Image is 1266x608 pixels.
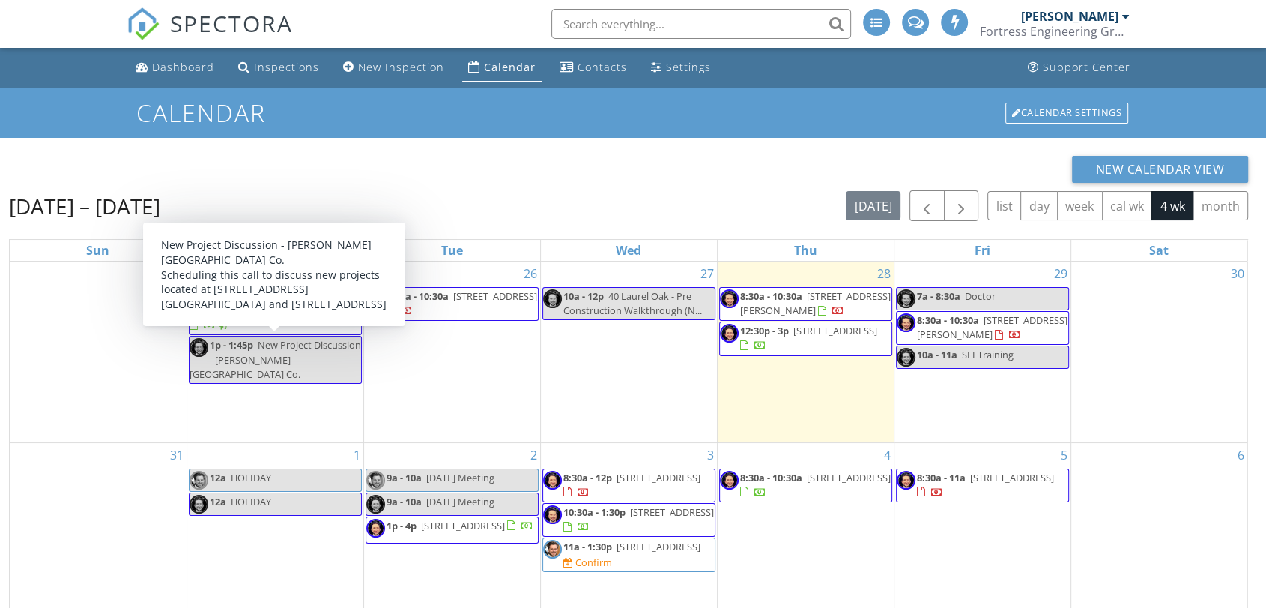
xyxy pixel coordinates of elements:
[167,262,187,286] a: Go to August 24, 2025
[578,60,627,74] div: Contacts
[563,289,604,303] span: 10a - 12p
[791,240,820,261] a: Thursday
[387,471,422,484] span: 9a - 10a
[719,322,892,355] a: 12:30p - 3p [STREET_ADDRESS]
[1005,103,1128,124] div: Calendar Settings
[1235,443,1247,467] a: Go to September 6, 2025
[563,556,612,570] a: Confirm
[896,311,1069,345] a: 8:30a - 10:30a [STREET_ADDRESS][PERSON_NAME]
[1022,54,1136,82] a: Support Center
[127,20,293,52] a: SPECTORA
[1051,262,1070,286] a: Go to August 29, 2025
[740,289,891,317] span: [STREET_ADDRESS][PERSON_NAME]
[720,324,739,343] img: 58437b2c5169473c8fa267f02d2a0aeb.jpeg
[1058,443,1070,467] a: Go to September 5, 2025
[387,519,533,532] a: 1p - 4p [STREET_ADDRESS]
[366,495,385,514] img: 58437b2c5169473c8fa267f02d2a0aeb.jpeg
[190,338,208,357] img: 58437b2c5169473c8fa267f02d2a0aeb.jpeg
[543,540,562,559] img: 703a034f23ae4996ade8c5bf15100df7.jpeg
[740,324,789,337] span: 12:30p - 3p
[793,324,877,337] span: [STREET_ADDRESS]
[351,443,363,467] a: Go to September 1, 2025
[740,289,802,303] span: 8:30a - 10:30a
[980,24,1130,39] div: Fortress Engineering Group LLC
[83,240,112,261] a: Sunday
[426,471,494,484] span: [DATE] Meeting
[719,469,892,502] a: 8:30a - 10:30a [STREET_ADDRESS]
[897,313,915,332] img: 58437b2c5169473c8fa267f02d2a0aeb.jpeg
[232,54,325,82] a: Inspections
[542,503,715,537] a: 10:30a - 1:30p [STREET_ADDRESS]
[189,287,362,336] a: 12p - 4p [STREET_ADDRESS][PERSON_NAME][PERSON_NAME]
[1021,9,1118,24] div: [PERSON_NAME]
[543,471,562,490] img: 58437b2c5169473c8fa267f02d2a0aeb.jpeg
[387,289,449,303] span: 8:30a - 10:30a
[917,313,1067,341] span: [STREET_ADDRESS][PERSON_NAME]
[1004,101,1130,125] a: Calendar Settings
[542,538,715,571] a: 11a - 1:30p [STREET_ADDRESS] Confirm
[258,240,291,261] a: Monday
[551,9,851,39] input: Search everything...
[719,287,892,321] a: 8:30a - 10:30a [STREET_ADDRESS][PERSON_NAME]
[366,471,385,490] img: 703a034f23ae4996ade8c5bf15100df7.jpeg
[720,471,739,490] img: 58437b2c5169473c8fa267f02d2a0aeb.jpeg
[1151,191,1193,220] button: 4 wk
[167,443,187,467] a: Go to August 31, 2025
[563,471,700,499] a: 8:30a - 12p [STREET_ADDRESS]
[1102,191,1153,220] button: cal wk
[231,495,271,508] span: HOLIDAY
[542,469,715,502] a: 8:30a - 12p [STREET_ADDRESS]
[254,60,319,74] div: Inspections
[127,7,160,40] img: The Best Home Inspection Software - Spectora
[1043,60,1130,74] div: Support Center
[965,289,996,303] span: Doctor
[740,471,891,499] a: 8:30a - 10:30a [STREET_ADDRESS]
[917,313,979,327] span: 8:30a - 10:30a
[630,505,714,519] span: [STREET_ADDRESS]
[1070,262,1247,442] td: Go to August 30, 2025
[462,54,542,82] a: Calendar
[484,60,536,74] div: Calendar
[917,471,966,484] span: 8:30a - 11a
[563,505,626,519] span: 10:30a - 1:30p
[563,471,612,484] span: 8:30a - 12p
[717,262,894,442] td: Go to August 28, 2025
[987,191,1021,220] button: list
[874,262,894,286] a: Go to August 28, 2025
[152,60,214,74] div: Dashboard
[10,262,187,442] td: Go to August 24, 2025
[210,471,226,484] span: 12a
[917,471,1054,499] a: 8:30a - 11a [STREET_ADDRESS]
[897,289,915,308] img: 58437b2c5169473c8fa267f02d2a0aeb.jpeg
[190,471,208,490] img: 703a034f23ae4996ade8c5bf15100df7.jpeg
[136,100,1130,126] h1: Calendar
[1146,240,1172,261] a: Saturday
[740,324,877,352] a: 12:30p - 3p [STREET_ADDRESS]
[1057,191,1103,220] button: week
[438,240,466,261] a: Tuesday
[453,289,537,303] span: [STREET_ADDRESS]
[9,191,160,221] h2: [DATE] – [DATE]
[366,287,539,321] a: 8:30a - 10:30a [STREET_ADDRESS]
[807,471,891,484] span: [STREET_ADDRESS]
[846,191,900,220] button: [DATE]
[210,289,361,317] span: [STREET_ADDRESS][PERSON_NAME][PERSON_NAME]
[366,519,385,538] img: 58437b2c5169473c8fa267f02d2a0aeb.jpeg
[363,262,540,442] td: Go to August 26, 2025
[130,54,220,82] a: Dashboard
[645,54,717,82] a: Settings
[210,289,245,303] span: 12p - 4p
[387,289,537,317] a: 8:30a - 10:30a [STREET_ADDRESS]
[666,60,711,74] div: Settings
[563,540,612,553] span: 11a - 1:30p
[970,471,1054,484] span: [STREET_ADDRESS]
[1072,156,1249,183] button: New Calendar View
[563,289,702,317] span: 40 Laurel Oak - Pre Construction Walkthrough (N...
[613,240,644,261] a: Wednesday
[881,443,894,467] a: Go to September 4, 2025
[617,471,700,484] span: [STREET_ADDRESS]
[231,471,271,484] span: HOLIDAY
[917,289,960,303] span: 7a - 8:30a
[563,505,714,533] a: 10:30a - 1:30p [STREET_ADDRESS]
[909,190,945,221] button: Previous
